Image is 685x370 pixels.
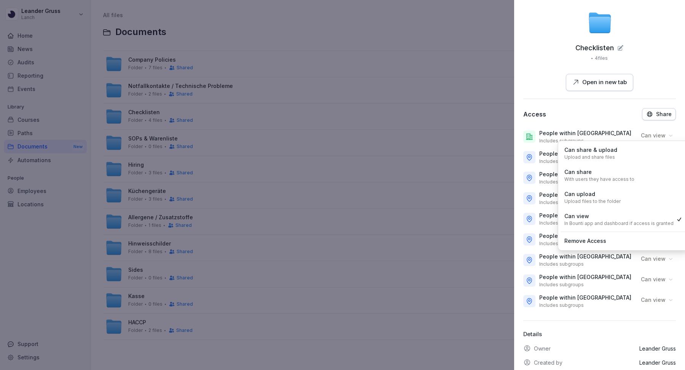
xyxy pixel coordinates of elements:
button: Open in new tab [566,74,633,91]
p: Includes subgroups [539,138,584,144]
p: Remove Access [564,237,606,245]
p: Owner [534,344,551,352]
div: Access [523,110,546,118]
p: Leander Gruss [639,344,676,352]
p: People within [GEOGRAPHIC_DATA] [539,232,631,240]
button: Share [642,108,676,120]
p: Includes subgroups [539,199,584,206]
p: People within [GEOGRAPHIC_DATA] [539,129,631,137]
p: Can view [641,255,666,263]
p: People within [GEOGRAPHIC_DATA] [539,191,631,199]
p: Can upload [564,190,595,198]
p: Leander Gruss [639,359,676,367]
p: Includes subgroups [539,282,584,288]
p: People within [GEOGRAPHIC_DATA] [539,253,631,260]
p: Upload files to the folder [564,198,621,204]
p: Can view [641,276,666,283]
p: People within [GEOGRAPHIC_DATA] [539,294,631,301]
p: Includes subgroups [539,220,584,226]
p: Can view [641,132,666,139]
p: Can share & upload [564,146,617,154]
p: Can share [564,168,592,176]
p: Share [656,111,672,117]
p: In Bounti app and dashboard if access is granted [564,220,674,226]
p: 4 files [595,55,608,62]
p: Upload and share files [564,154,615,160]
p: Open in new tab [582,78,627,87]
p: Includes subgroups [539,302,584,308]
p: Checklisten [575,44,614,52]
p: Includes subgroups [539,241,584,247]
p: People within [GEOGRAPHIC_DATA] [539,150,631,158]
p: People within [GEOGRAPHIC_DATA] [539,212,631,219]
p: People within [GEOGRAPHIC_DATA] [539,171,631,178]
p: Can view [641,296,666,304]
p: Includes subgroups [539,158,584,164]
p: Can view [564,212,589,220]
p: With users they have access to [564,176,634,182]
p: People within [GEOGRAPHIC_DATA] [539,273,631,281]
p: Details [523,330,676,339]
p: Includes subgroups [539,179,584,185]
p: Includes subgroups [539,261,584,267]
p: Created by [534,359,562,367]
